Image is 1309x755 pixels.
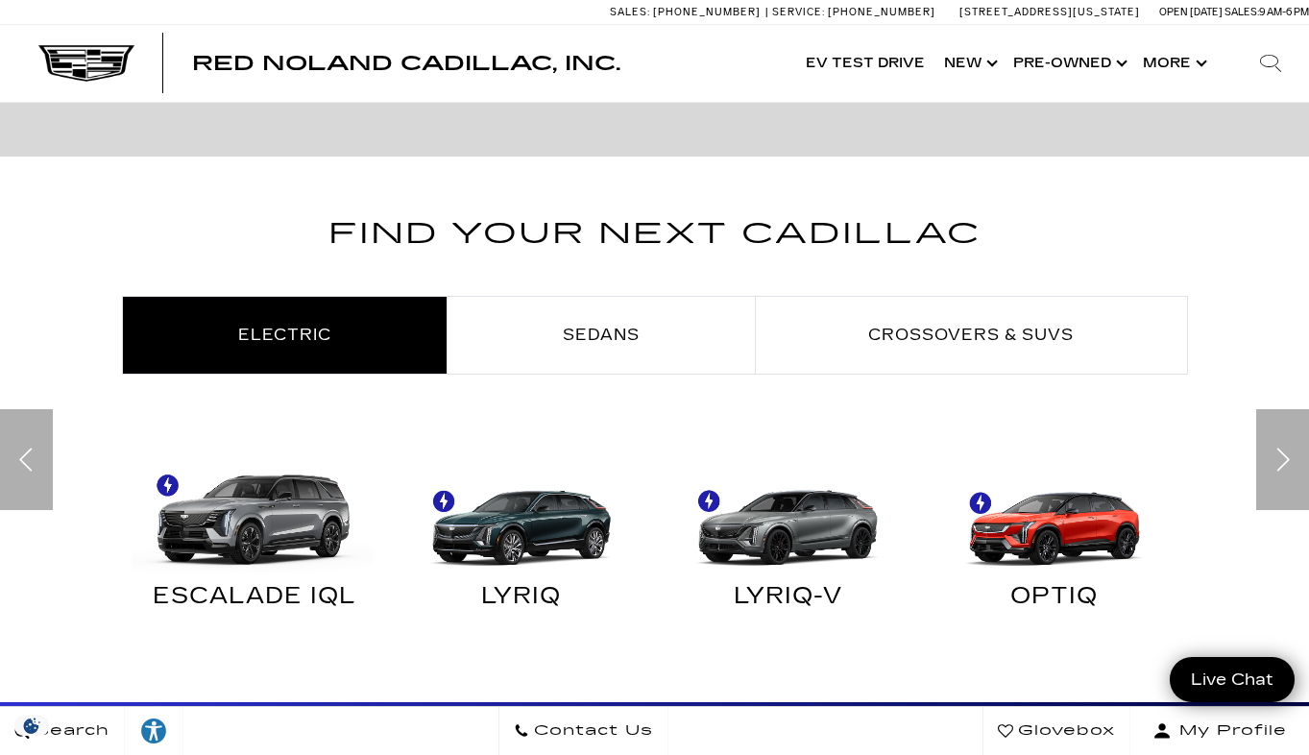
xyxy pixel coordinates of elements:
button: Open user profile menu [1130,707,1309,755]
a: EV Test Drive [796,25,934,102]
img: LYRIQ [398,450,645,573]
span: Sales: [610,6,650,18]
a: Sales: [PHONE_NUMBER] [610,7,765,17]
span: 9 AM-6 PM [1259,6,1309,18]
div: LYRIQ [402,588,641,613]
span: [PHONE_NUMBER] [828,6,935,18]
a: Service: [PHONE_NUMBER] [765,7,940,17]
span: Electric [238,326,331,344]
div: Next [1256,409,1309,510]
div: LYRIQ-V [669,588,908,613]
a: LYRIQ-V LYRIQ-V [655,450,922,627]
img: Cadillac Dark Logo with Cadillac White Text [38,45,134,82]
span: My Profile [1172,718,1287,744]
a: LYRIQ LYRIQ [388,450,655,627]
li: Sedans [448,296,756,375]
div: Search [1232,25,1309,102]
span: Service: [772,6,825,18]
li: Crossovers & SUVs [756,296,1188,375]
a: Contact Us [498,707,668,755]
span: Glovebox [1013,718,1115,744]
a: Red Noland Cadillac, Inc. [192,54,620,73]
a: Live Chat [1170,657,1295,702]
a: New [934,25,1004,102]
img: LYRIQ-V [665,450,912,573]
div: OPTIQ [935,588,1174,613]
span: Crossovers & SUVs [868,326,1074,344]
a: [STREET_ADDRESS][US_STATE] [959,6,1140,18]
span: Sales: [1224,6,1259,18]
span: [PHONE_NUMBER] [653,6,761,18]
a: OPTIQ OPTIQ [921,450,1188,627]
a: Pre-Owned [1004,25,1133,102]
div: Electric [122,450,1188,627]
img: ESCALADE IQL [132,450,379,573]
img: OPTIQ [931,450,1178,573]
h2: Find Your Next Cadillac [122,210,1188,281]
section: Click to Open Cookie Consent Modal [10,716,54,736]
span: Sedans [563,326,640,344]
div: ESCALADE IQL [136,588,375,613]
div: Explore your accessibility options [125,717,182,745]
a: Explore your accessibility options [125,707,183,755]
span: Red Noland Cadillac, Inc. [192,52,620,75]
li: Electric [122,296,448,375]
a: Glovebox [982,707,1130,755]
img: Opt-Out Icon [10,716,54,736]
span: Contact Us [529,718,653,744]
span: Search [30,718,109,744]
span: Open [DATE] [1159,6,1223,18]
span: Live Chat [1181,669,1283,691]
button: More [1133,25,1213,102]
a: ESCALADE IQL ESCALADE IQL [122,450,389,627]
